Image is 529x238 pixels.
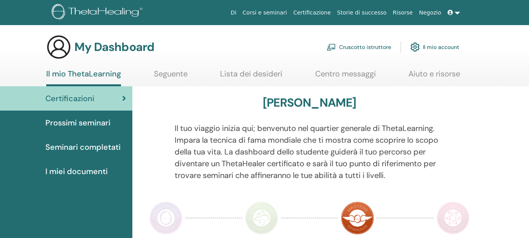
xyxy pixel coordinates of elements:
[240,5,290,20] a: Corsi e seminari
[410,38,459,56] a: Il mio account
[220,69,282,84] a: Lista dei desideri
[341,202,374,234] img: Master
[263,96,356,110] h3: [PERSON_NAME]
[45,165,108,177] span: I miei documenti
[437,202,469,234] img: Certificate of Science
[52,4,145,22] img: logo.png
[175,122,444,181] p: Il tuo viaggio inizia qui; benvenuto nel quartier generale di ThetaLearning. Impara la tecnica di...
[45,141,121,153] span: Seminari completati
[315,69,376,84] a: Centro messaggi
[74,40,154,54] h3: My Dashboard
[408,69,460,84] a: Aiuto e risorse
[416,5,444,20] a: Negozio
[327,38,391,56] a: Cruscotto istruttore
[327,44,336,51] img: chalkboard-teacher.svg
[227,5,240,20] a: Di
[154,69,188,84] a: Seguente
[290,5,334,20] a: Certificazione
[245,202,278,234] img: Instructor
[46,69,121,86] a: Il mio ThetaLearning
[334,5,390,20] a: Storie di successo
[46,35,71,60] img: generic-user-icon.jpg
[45,93,94,104] span: Certificazioni
[410,40,420,54] img: cog.svg
[150,202,182,234] img: Practitioner
[390,5,416,20] a: Risorse
[45,117,110,129] span: Prossimi seminari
